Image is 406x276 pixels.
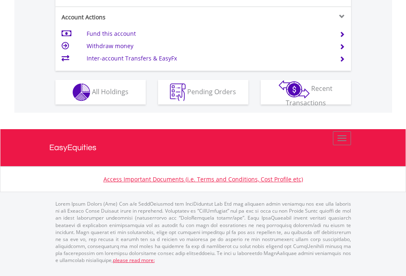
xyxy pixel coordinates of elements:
[170,83,186,101] img: pending_instructions-wht.png
[92,87,128,96] span: All Holdings
[158,80,248,104] button: Pending Orders
[113,257,155,264] a: please read more:
[261,80,351,104] button: Recent Transactions
[187,87,236,96] span: Pending Orders
[87,28,329,40] td: Fund this account
[55,80,146,104] button: All Holdings
[103,175,303,183] a: Access Important Documents (i.e. Terms and Conditions, Cost Profile etc)
[73,83,90,101] img: holdings-wht.png
[87,52,329,65] td: Inter-account Transfers & EasyFx
[55,200,351,264] p: Lorem Ipsum Dolors (Ame) Con a/e SeddOeiusmod tem InciDiduntut Lab Etd mag aliquaen admin veniamq...
[87,40,329,52] td: Withdraw money
[279,80,310,98] img: transactions-zar-wht.png
[49,129,357,166] a: EasyEquities
[55,13,203,21] div: Account Actions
